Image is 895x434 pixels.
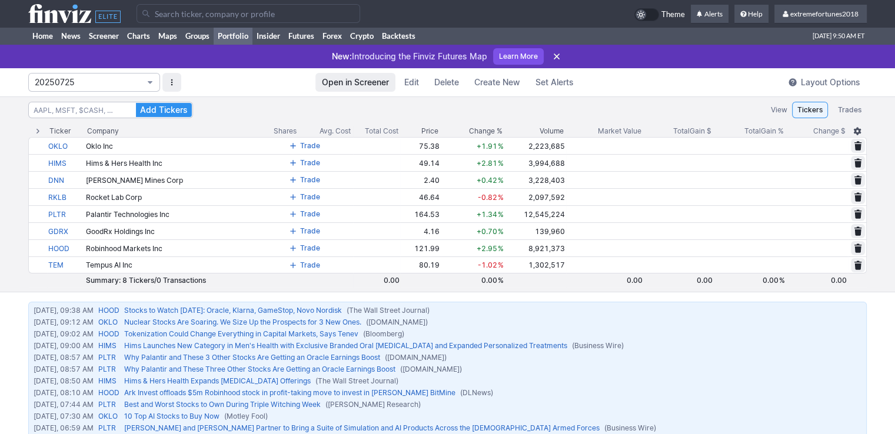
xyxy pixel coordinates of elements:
[797,104,823,116] span: Tickers
[122,387,864,399] div: Ark Invest offloads $5m Robinhood stock in profit-taking move to invest in [PERSON_NAME] BitMine
[285,173,324,187] button: Trade
[284,27,318,45] a: Futures
[540,125,564,137] div: Volume
[300,242,320,254] span: Trade
[31,316,864,328] a: [DATE], 09:12 AMOKLONuclear Stocks Are Soaring. We Size Up the Prospects for 3 New Ones.([DOMAIN_...
[300,157,320,169] span: Trade
[833,102,867,118] a: Trades
[31,399,864,410] a: [DATE], 07:44 AMPLTRBest and Worst Stocks to Own During Triple Witching Week([PERSON_NAME] Research)
[332,51,352,61] span: New:
[455,388,493,397] span: ( DLNews )
[478,261,497,269] span: -1.02
[28,73,160,92] button: Portfolio
[122,363,864,375] div: Why Palantir and These Three Other Stocks Are Getting an Oracle Earnings Boost
[428,73,465,92] button: Delete
[31,410,96,422] div: [DATE], 07:30 AM
[31,375,96,387] div: [DATE], 08:50 AM
[790,9,859,18] span: extremefortunes2018
[792,102,828,118] a: Tickers
[505,222,566,239] td: 139,960
[86,261,255,269] div: Tempus AI Inc
[31,387,96,399] div: [DATE], 08:10 AM
[400,154,441,171] td: 49.14
[31,375,864,387] a: [DATE], 08:50 AMHIMSHims & Hers Health Expands [MEDICAL_DATA] Offerings(The Wall Street Journal)
[49,125,71,137] div: Ticker
[320,125,351,137] div: Avg. Cost
[600,423,656,432] span: ( Business Wire )
[493,48,544,65] a: Learn More
[774,5,867,24] a: extremefortunes2018
[311,376,398,385] span: ( The Wall Street Journal )
[400,256,441,273] td: 80.19
[214,27,252,45] a: Portfolio
[498,210,504,219] span: %
[140,104,188,116] span: Add Tickers
[322,76,389,88] span: Open in Screener
[505,256,566,273] td: 1,302,517
[48,138,84,154] a: OKLO
[477,244,497,253] span: +2.95
[122,276,127,285] span: 8
[31,363,864,375] a: [DATE], 08:57 AMPLTRWhy Palantir and These Three Other Stocks Are Getting an Oracle Earnings Boos...
[400,205,441,222] td: 164.53
[771,104,787,116] label: View
[779,276,785,285] span: %
[481,276,497,285] span: 0.00
[98,352,119,363] a: PLTR
[474,76,520,88] span: Create New
[48,206,84,222] a: PLTR
[421,125,438,137] div: Price
[31,305,96,316] div: [DATE], 09:38 AM
[98,316,119,328] a: OKLO
[31,422,864,434] a: [DATE], 06:59 AMPLTR[PERSON_NAME] and [PERSON_NAME] Partner to Bring a Suite of Simulation and AI...
[813,27,864,45] span: [DATE] 9:50 AM ET
[31,352,96,363] div: [DATE], 08:57 AM
[505,205,566,222] td: 12,545,224
[31,328,96,340] div: [DATE], 09:02 AM
[31,328,864,340] a: [DATE], 09:02 AMHOODTokenization Could Change Everything in Capital Markets, Says Tenev(Bloomberg)
[285,190,324,204] button: Trade
[813,125,846,137] span: Change $
[122,328,864,340] div: Tokenization Could Change Everything in Capital Markets, Says Tenev
[31,305,864,316] a: [DATE], 09:38 AMHOODStocks to Watch [DATE]: Oracle, Klarna, GameStop, Novo Nordisk(The Wall Stree...
[505,239,566,256] td: 8,921,373
[763,276,778,285] span: 0.00
[380,353,447,362] span: ( [DOMAIN_NAME] )
[300,174,320,186] span: Trade
[673,125,690,137] span: Total
[57,27,85,45] a: News
[31,387,864,399] a: [DATE], 08:10 AMHOODArk Invest offloads $5m Robinhood stock in profit-taking move to invest in [P...
[157,276,206,285] span: Transactions
[498,193,504,202] span: %
[321,400,421,409] span: ( [PERSON_NAME] Research )
[300,259,320,271] span: Trade
[498,244,504,253] span: %
[181,27,214,45] a: Groups
[122,305,864,316] div: Stocks to Watch [DATE]: Oracle, Klarna, GameStop, Novo Nordisk
[48,155,84,171] a: HIMS
[28,125,47,137] div: Expand All
[469,125,503,137] span: Change %
[35,76,142,88] span: 20250725
[498,276,504,285] span: %
[31,422,96,434] div: [DATE], 06:59 AM
[48,172,84,188] a: DNN
[498,176,504,185] span: %
[122,399,864,410] div: Best and Worst Stocks to Own During Triple Witching Week
[505,154,566,171] td: 3,994,688
[285,224,324,238] button: Trade
[31,340,864,352] a: [DATE], 09:00 AMHIMSHims Launches New Category in Men's Health with Exclusive Branded Oral [MEDIC...
[498,159,504,168] span: %
[122,410,864,422] div: 10 Top AI Stocks to Buy Now
[346,27,378,45] a: Crypto
[734,5,768,24] a: Help
[86,210,255,219] div: Palantir Technologies Inc
[122,375,864,387] div: Hims & Hers Health Expands [MEDICAL_DATA] Offerings
[154,27,181,45] a: Maps
[505,137,566,154] td: 2,223,685
[342,306,430,315] span: ( The Wall Street Journal )
[98,363,119,375] a: PLTR
[315,73,395,92] a: Open in Screener
[400,188,441,205] td: 46.64
[529,73,580,92] a: Set Alerts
